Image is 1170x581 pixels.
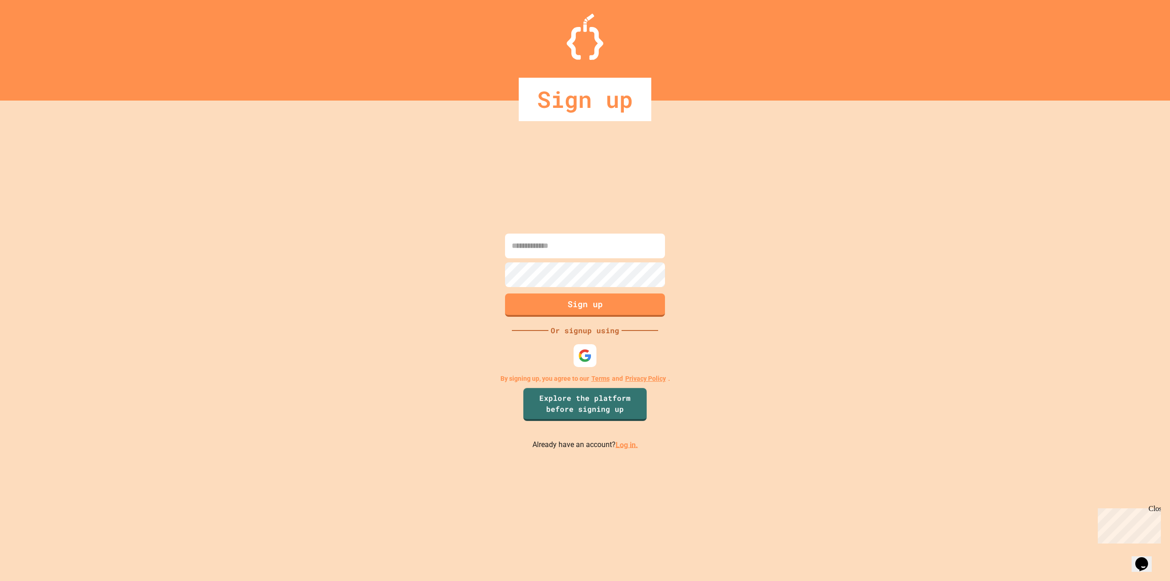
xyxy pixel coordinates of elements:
a: Log in. [616,440,638,449]
a: Terms [591,374,610,384]
p: By signing up, you agree to our and . [500,374,670,384]
div: Sign up [519,78,651,121]
img: google-icon.svg [578,349,592,362]
p: Already have an account? [532,439,638,451]
div: Or signup using [548,325,622,336]
a: Explore the platform before signing up [523,388,647,421]
button: Sign up [505,293,665,317]
iframe: chat widget [1094,505,1161,544]
a: Privacy Policy [625,374,666,384]
iframe: chat widget [1132,544,1161,572]
img: Logo.svg [567,14,603,60]
div: Chat with us now!Close [4,4,63,58]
